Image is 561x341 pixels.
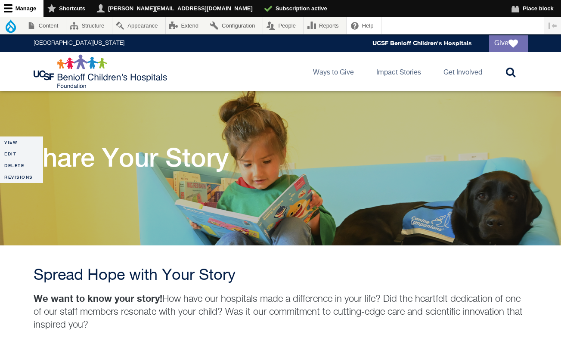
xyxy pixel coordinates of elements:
[23,17,66,34] a: Content
[34,40,124,46] a: [GEOGRAPHIC_DATA][US_STATE]
[369,52,428,91] a: Impact Stories
[437,52,489,91] a: Get Involved
[306,52,361,91] a: Ways to Give
[206,17,262,34] a: Configuration
[66,17,112,34] a: Structure
[347,17,381,34] a: Help
[26,142,229,172] h1: Share Your Story
[112,17,165,34] a: Appearance
[544,17,561,34] button: Vertical orientation
[263,17,304,34] a: People
[489,35,528,52] a: Give
[34,267,528,284] h2: Spread Hope with Your Story
[34,293,162,304] strong: We want to know your story!
[34,54,169,89] img: Logo for UCSF Benioff Children's Hospitals Foundation
[372,40,472,47] a: UCSF Benioff Children's Hospitals
[304,17,346,34] a: Reports
[166,17,206,34] a: Extend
